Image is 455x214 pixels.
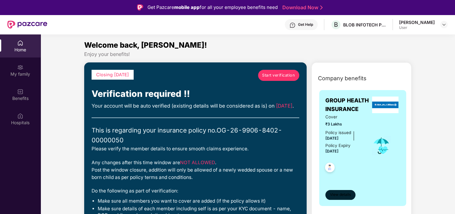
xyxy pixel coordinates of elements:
div: Get Pazcare for all your employee benefits need [147,4,278,11]
img: svg+xml;base64,PHN2ZyBpZD0iRHJvcGRvd24tMzJ4MzIiIHhtbG5zPSJodHRwOi8vd3d3LnczLm9yZy8yMDAwL3N2ZyIgd2... [441,22,446,27]
span: NOT ALLOWED [180,160,215,165]
span: Company benefits [318,74,367,83]
li: Make sure all members you want to cover are added (if the policy allows it) [98,198,299,204]
div: Policy issued [325,129,351,136]
span: Welcome back, [PERSON_NAME]! [84,41,207,50]
div: Please verify the member details to ensure smooth claims experience. [92,145,299,153]
span: [DATE] [325,136,339,141]
div: Policy Expiry [325,142,351,149]
span: GROUP HEALTH INSURANCE [325,96,371,114]
a: Download Now [282,4,321,11]
div: Your account will be auto verified (existing details will be considered as is) on . [92,102,299,110]
img: Stroke [320,4,323,11]
img: svg+xml;base64,PHN2ZyB4bWxucz0iaHR0cDovL3d3dy53My5vcmcvMjAwMC9zdmciIHdpZHRoPSI0OC45NDMiIGhlaWdodD... [322,161,337,176]
div: This is regarding your insurance policy no. OG-26-9906-8402-00000050 [92,125,299,145]
div: [PERSON_NAME] [399,19,435,25]
span: View details [330,192,351,198]
div: Verification required !! [92,87,299,101]
span: Closing [DATE] [96,72,129,77]
img: New Pazcare Logo [7,21,47,29]
div: User [399,25,435,30]
img: svg+xml;base64,PHN2ZyBpZD0iQmVuZWZpdHMiIHhtbG5zPSJodHRwOi8vd3d3LnczLm9yZy8yMDAwL3N2ZyIgd2lkdGg9Ij... [17,89,23,95]
span: B [334,21,338,28]
div: Do the following as part of verification: [92,187,299,195]
span: ₹3 Lakhs [325,121,363,127]
span: Cover [325,114,363,120]
div: Enjoy your benefits! [84,51,411,57]
img: icon [371,136,391,156]
span: Start verification [262,72,295,78]
img: svg+xml;base64,PHN2ZyBpZD0iSGVscC0zMngzMiIgeG1sbnM9Imh0dHA6Ly93d3cudzMub3JnLzIwMDAvc3ZnIiB3aWR0aD... [289,22,296,28]
span: [DATE] [325,149,339,153]
button: View details [325,190,355,200]
strong: mobile app [174,4,200,10]
div: BLOB INFOTECH PVT LTD [343,22,386,28]
span: [DATE] [276,103,292,109]
div: Get Help [298,22,313,27]
img: Logo [137,4,143,10]
img: svg+xml;base64,PHN2ZyBpZD0iSG9zcGl0YWxzIiB4bWxucz0iaHR0cDovL3d3dy53My5vcmcvMjAwMC9zdmciIHdpZHRoPS... [17,113,23,119]
img: svg+xml;base64,PHN2ZyB3aWR0aD0iMjAiIGhlaWdodD0iMjAiIHZpZXdCb3g9IjAgMCAyMCAyMCIgZmlsbD0ibm9uZSIgeG... [17,64,23,70]
a: Start verification [258,70,299,81]
img: svg+xml;base64,PHN2ZyBpZD0iSG9tZSIgeG1sbnM9Imh0dHA6Ly93d3cudzMub3JnLzIwMDAvc3ZnIiB3aWR0aD0iMjAiIG... [17,40,23,46]
div: Any changes after this time window are . Post the window closure, addition will only be allowed o... [92,159,299,181]
img: insurerLogo [372,97,398,113]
